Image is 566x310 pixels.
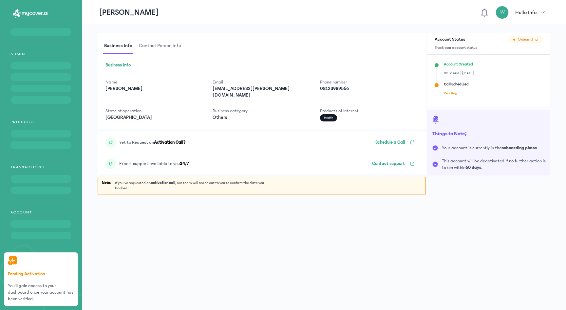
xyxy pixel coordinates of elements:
[442,145,538,151] span: Your account is currently in the .
[320,85,418,92] p: 08123989566
[180,161,189,166] b: 24/7
[119,160,189,167] p: Expert support available to you
[320,108,418,114] p: Products of interest
[119,139,186,146] p: Yet to Request an
[8,283,74,302] p: You'll gain access to your dashboard once your account has been verified.
[501,145,537,151] b: onboarding phase
[444,71,474,75] span: 03:23AM | [DATE]
[372,137,418,148] button: Schedule a Call
[151,181,175,185] b: activation call
[320,114,337,121] p: Health
[442,158,546,171] span: This account will be deactivated if no further action is taken within .
[496,6,549,19] button: IWHello Info
[435,36,477,43] h3: Account Status
[518,37,538,42] span: Onboarding
[213,114,311,121] p: Others
[320,79,418,85] p: Phone number
[496,6,509,19] div: IW
[432,130,546,137] h4: Things to Note;
[105,85,203,92] p: [PERSON_NAME]
[515,9,537,16] p: Hello Info
[444,62,474,67] p: Account Created
[8,271,74,277] h4: Pending Activation
[105,108,203,114] p: State of operation
[435,45,477,50] p: Track your account status
[138,38,186,54] button: Contact person info
[99,7,159,18] p: [PERSON_NAME]
[105,79,203,85] p: Name
[465,165,481,170] b: 60 days
[372,160,405,167] p: Contact support
[444,82,469,87] p: Call Scheduled
[138,38,182,54] span: Contact person info
[444,91,457,95] span: Pending
[105,62,418,68] h5: Business Info
[213,85,311,99] p: [EMAIL_ADDRESS][PERSON_NAME][DOMAIN_NAME]
[102,180,112,186] b: Note:
[369,158,418,169] a: Contact support
[105,114,203,121] p: [GEOGRAPHIC_DATA]
[103,38,138,54] button: Business Info
[213,79,311,85] p: Email
[115,180,277,191] p: If you've requested an , our team will reach out to you to confirm the date you booked.
[213,108,311,114] p: Business category
[154,140,186,145] b: Activation Call?
[375,139,405,146] p: Schedule a Call
[103,38,134,54] span: Business Info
